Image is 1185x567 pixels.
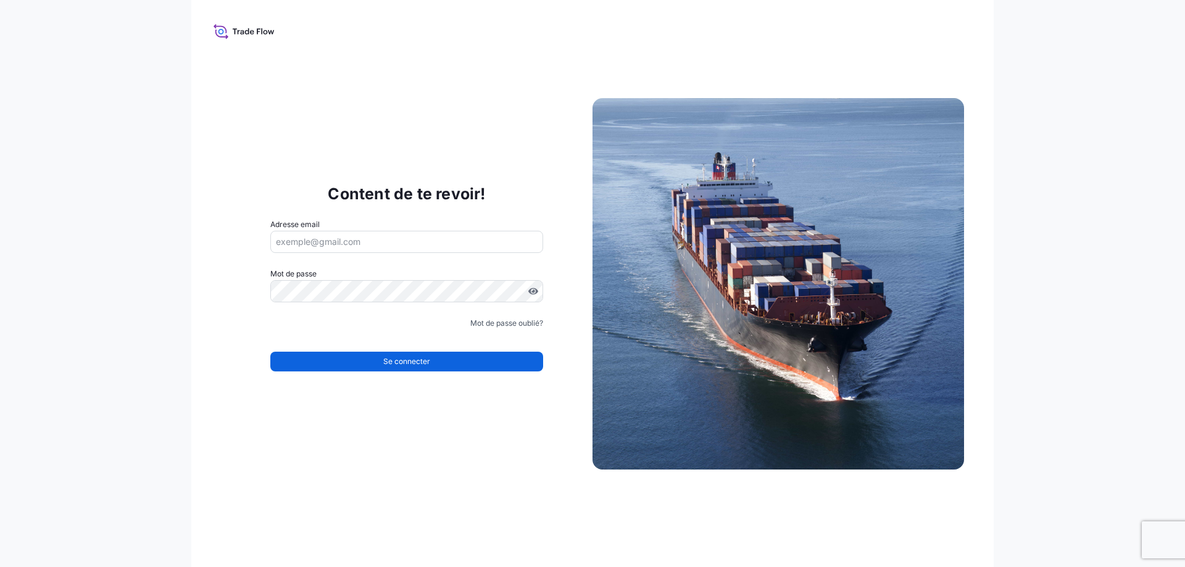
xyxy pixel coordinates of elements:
[270,269,317,278] font: Mot de passe
[528,286,538,296] button: Afficher le mot de passe
[470,317,543,329] a: Mot de passe oublié?
[592,98,964,470] img: Illustration de navire
[270,220,320,229] font: Adresse email
[328,184,485,203] font: Content de te revoir!
[383,357,430,366] font: Se connecter
[470,318,543,328] font: Mot de passe oublié?
[270,352,543,371] button: Se connecter
[270,231,543,253] input: exemple@gmail.com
